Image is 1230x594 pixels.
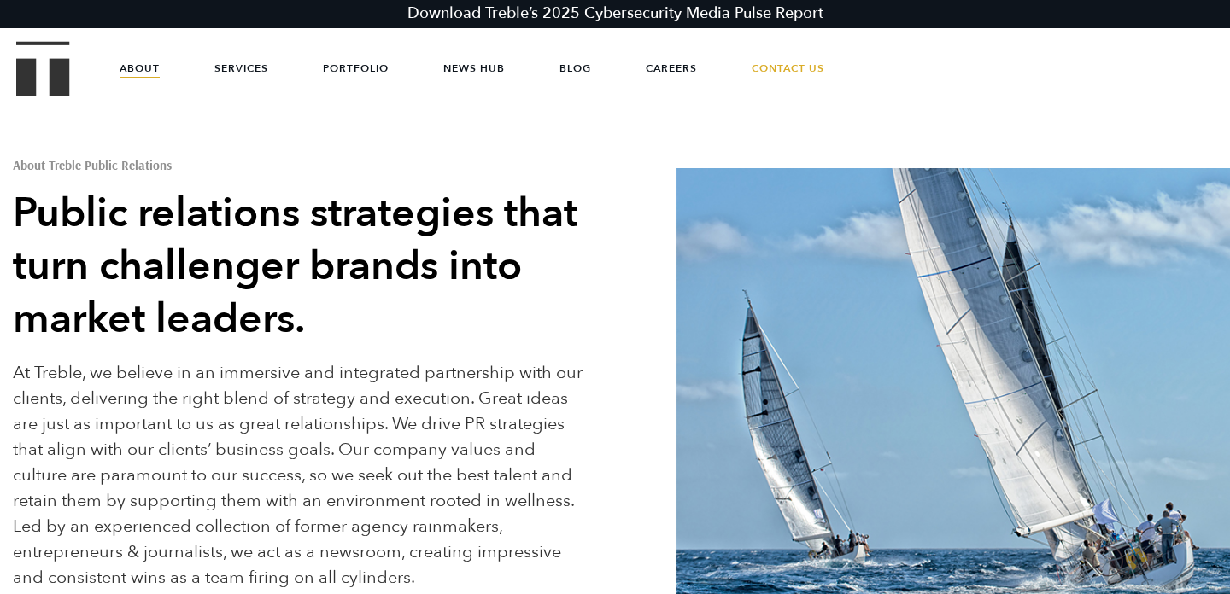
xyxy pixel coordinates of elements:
h2: Public relations strategies that turn challenger brands into market leaders. [13,187,585,346]
a: Portfolio [323,43,389,94]
a: News Hub [443,43,505,94]
p: At Treble, we believe in an immersive and integrated partnership with our clients, delivering the... [13,360,585,591]
a: Treble Homepage [17,43,68,95]
img: Treble logo [16,41,70,96]
a: Contact Us [752,43,824,94]
a: About [120,43,160,94]
a: Blog [559,43,591,94]
a: Careers [646,43,697,94]
h1: About Treble Public Relations [13,159,585,172]
a: Services [214,43,268,94]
